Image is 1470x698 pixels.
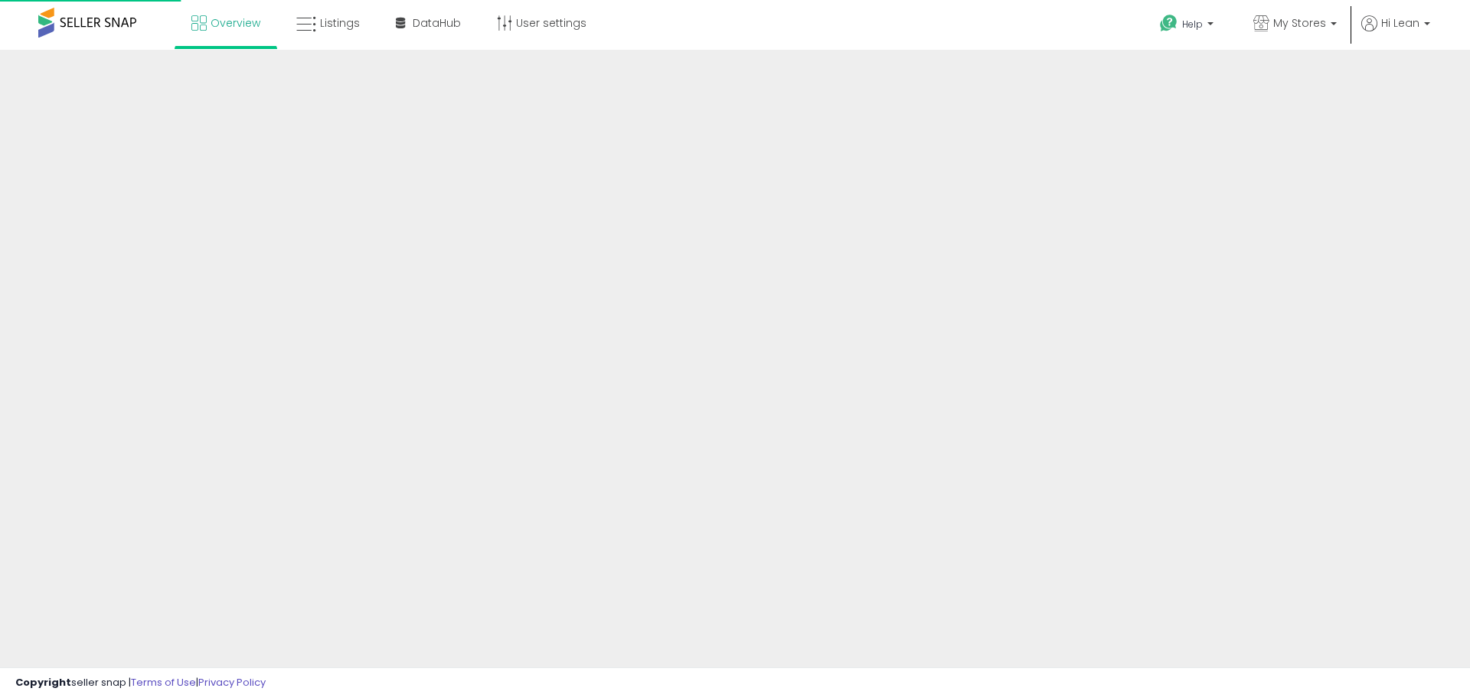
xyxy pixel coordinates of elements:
[413,15,461,31] span: DataHub
[1148,2,1229,50] a: Help
[320,15,360,31] span: Listings
[1273,15,1326,31] span: My Stores
[1361,15,1430,50] a: Hi Lean
[15,675,71,690] strong: Copyright
[15,676,266,690] div: seller snap | |
[198,675,266,690] a: Privacy Policy
[131,675,196,690] a: Terms of Use
[1182,18,1203,31] span: Help
[1381,15,1419,31] span: Hi Lean
[211,15,260,31] span: Overview
[1159,14,1178,33] i: Get Help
